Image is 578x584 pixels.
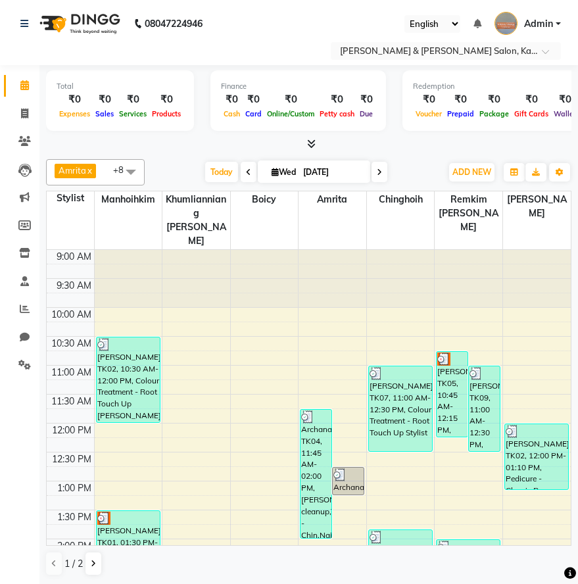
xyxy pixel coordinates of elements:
[317,109,357,118] span: Petty cash
[477,92,512,107] div: ₹0
[264,92,317,107] div: ₹0
[299,191,366,208] span: Amrita
[437,352,468,437] div: [PERSON_NAME], TK05, 10:45 AM-12:15 PM, Colour Treatment - Root Touch Up Senior stylist
[445,92,477,107] div: ₹0
[97,337,160,422] div: [PERSON_NAME], TK02, 10:30 AM-12:00 PM, Colour Treatment - Root Touch Up [PERSON_NAME] or [PERSON...
[54,279,94,293] div: 9:30 AM
[49,308,94,322] div: 10:00 AM
[231,191,299,208] span: Boicy
[268,167,299,177] span: Wed
[369,530,432,557] div: [PERSON_NAME] k, TK13, 01:50 PM-02:20 PM, Blowdry - Shampoo, Conditioning & Blastdry
[494,12,518,35] img: Admin
[243,109,264,118] span: Card
[59,165,86,176] span: Amrita
[449,163,494,182] button: ADD NEW
[54,250,94,264] div: 9:00 AM
[162,191,230,249] span: Khumlianniang [PERSON_NAME]
[357,109,375,118] span: Due
[301,410,331,538] div: Archana, TK04, 11:45 AM-02:00 PM, [PERSON_NAME] cleanup,Threading - Chin,Nail Service - Gel Polis...
[57,92,93,107] div: ₹0
[369,366,432,451] div: [PERSON_NAME], TK07, 11:00 AM-12:30 PM, Colour Treatment - Root Touch Up Stylist
[57,81,183,92] div: Total
[64,557,83,571] span: 1 / 2
[57,109,93,118] span: Expenses
[93,92,116,107] div: ₹0
[55,481,94,495] div: 1:00 PM
[512,92,551,107] div: ₹0
[49,337,94,351] div: 10:30 AM
[469,366,500,451] div: [PERSON_NAME], TK09, 11:00 AM-12:30 PM, Colour Treatment - Root Touch Up Senior stylist
[49,366,94,379] div: 11:00 AM
[97,511,160,567] div: [PERSON_NAME], TK01, 01:30 PM-02:30 PM, Haircut - Hair Cut ([PERSON_NAME]) [DEMOGRAPHIC_DATA]
[477,109,512,118] span: Package
[243,92,264,107] div: ₹0
[333,468,364,495] div: Archana, TK04, 12:45 PM-01:15 PM, Nail Service - Cut & File
[524,17,553,31] span: Admin
[299,162,365,182] input: 2025-09-03
[49,424,94,437] div: 12:00 PM
[116,92,149,107] div: ₹0
[113,164,133,175] span: +8
[149,109,183,118] span: Products
[49,395,94,408] div: 11:30 AM
[205,162,238,182] span: Today
[413,92,445,107] div: ₹0
[452,167,491,177] span: ADD NEW
[505,424,569,489] div: [PERSON_NAME], TK02, 12:00 PM-01:10 PM, Pedicure - Classic,Bean Waxing - Underarms
[93,109,116,118] span: Sales
[221,81,375,92] div: Finance
[34,5,124,42] img: logo
[55,510,94,524] div: 1:30 PM
[357,92,375,107] div: ₹0
[435,191,502,235] span: Remkim [PERSON_NAME]
[503,191,571,222] span: [PERSON_NAME]
[145,5,203,42] b: 08047224946
[413,109,445,118] span: Voucher
[55,539,94,553] div: 2:00 PM
[221,109,243,118] span: Cash
[86,165,92,176] a: x
[116,109,149,118] span: Services
[149,92,183,107] div: ₹0
[221,92,243,107] div: ₹0
[264,109,317,118] span: Online/Custom
[317,92,357,107] div: ₹0
[512,109,551,118] span: Gift Cards
[445,109,477,118] span: Prepaid
[367,191,435,208] span: Chinghoih
[47,191,94,205] div: Stylist
[49,452,94,466] div: 12:30 PM
[95,191,162,208] span: Manhoihkim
